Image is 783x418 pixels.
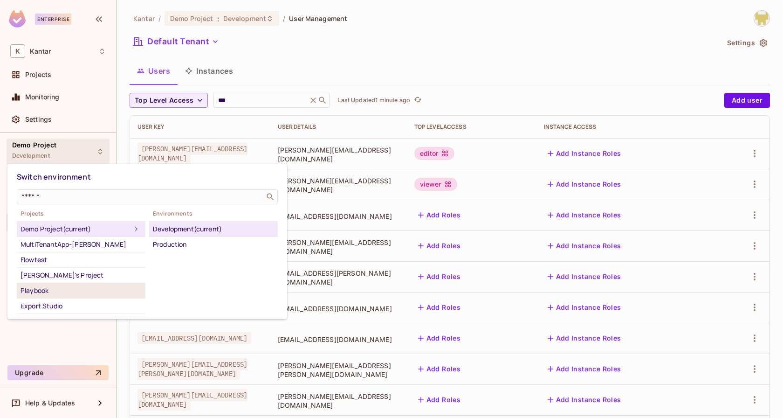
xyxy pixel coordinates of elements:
div: MultiTenantApp-[PERSON_NAME] [21,239,142,250]
div: Demo Project (current) [21,223,130,235]
span: Switch environment [17,172,91,182]
div: Production [153,239,274,250]
span: Environments [149,210,278,217]
span: Projects [17,210,145,217]
div: Playbook [21,285,142,296]
div: Export Studio [21,300,142,312]
div: [PERSON_NAME]'s Project [21,270,142,281]
div: Development (current) [153,223,274,235]
div: Flowtest [21,254,142,265]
